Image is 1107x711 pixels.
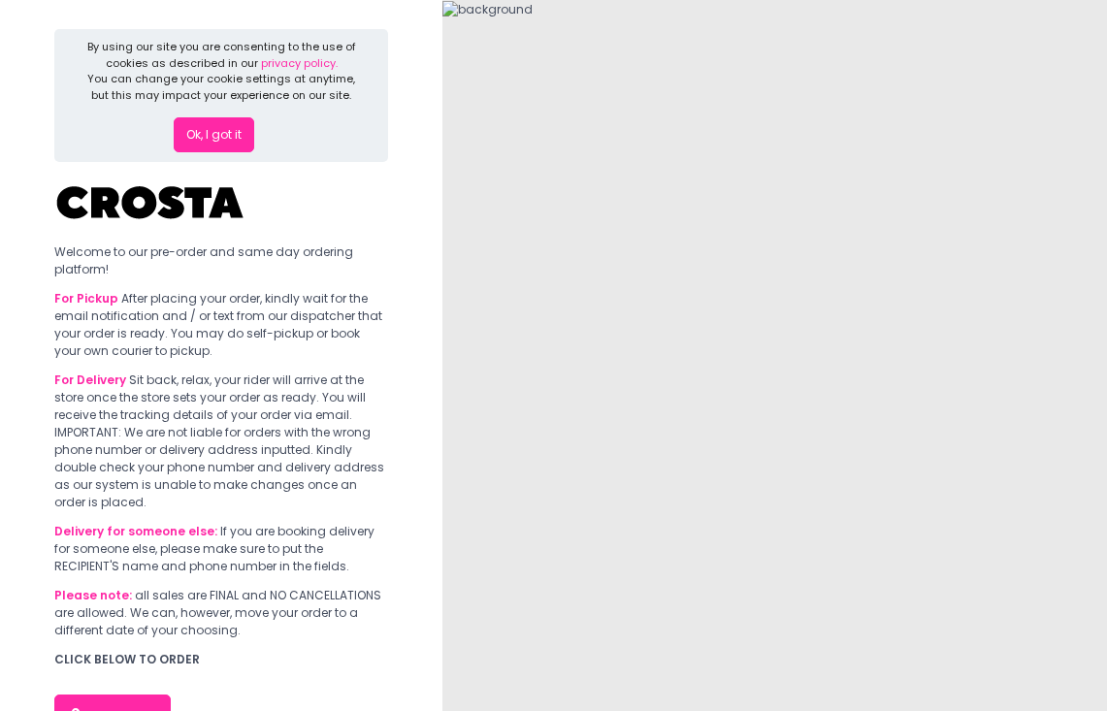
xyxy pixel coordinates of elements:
div: Sit back, relax, your rider will arrive at the store once the store sets your order as ready. You... [54,372,388,511]
div: After placing your order, kindly wait for the email notification and / or text from our dispatche... [54,290,388,360]
img: Crosta Pizzeria [54,174,248,232]
div: By using our site you are consenting to the use of cookies as described in our You can change you... [84,39,358,103]
b: Delivery for someone else: [54,523,217,539]
button: Ok, I got it [174,117,254,152]
b: Please note: [54,587,132,603]
b: For Delivery [54,372,126,388]
img: background [442,1,533,18]
div: If you are booking delivery for someone else, please make sure to put the RECIPIENT'S name and ph... [54,523,388,575]
b: For Pickup [54,290,118,307]
div: CLICK BELOW TO ORDER [54,651,388,668]
div: Welcome to our pre-order and same day ordering platform! [54,243,388,278]
a: privacy policy. [261,55,338,71]
div: all sales are FINAL and NO CANCELLATIONS are allowed. We can, however, move your order to a diffe... [54,587,388,639]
